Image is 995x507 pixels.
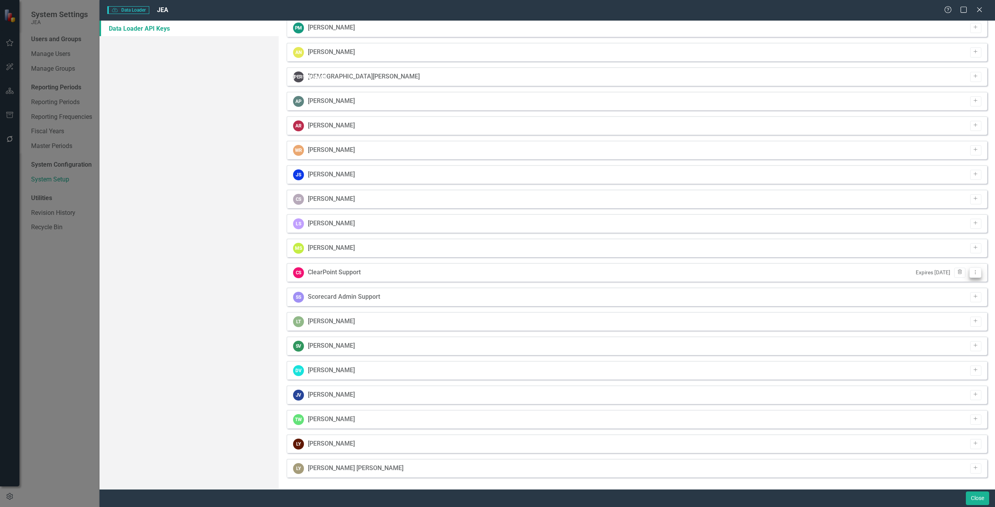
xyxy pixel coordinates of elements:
div: AP [293,96,304,107]
div: Scorecard Admin Support [308,293,380,301]
div: LY [293,439,304,450]
div: [PERSON_NAME] [308,390,355,399]
span: Data Loader [107,6,149,14]
div: CS [293,194,304,205]
div: [PERSON_NAME] [308,341,355,350]
div: DV [293,365,304,376]
span: JEA [157,6,168,14]
div: SV [293,341,304,352]
div: AN [293,47,304,58]
small: Expires [DATE] [916,269,950,276]
div: MS [293,243,304,254]
div: [PERSON_NAME] [308,146,355,155]
div: TW [293,414,304,425]
div: [PERSON_NAME] [308,317,355,326]
div: [PERSON_NAME] [308,439,355,448]
div: SS [293,292,304,303]
div: [PERSON_NAME] [308,97,355,106]
div: [PERSON_NAME] [308,195,355,204]
div: WR [293,145,304,156]
div: AR [293,120,304,131]
div: [PERSON_NAME] [PERSON_NAME] [308,464,403,473]
div: JS [293,169,304,180]
div: ClearPoint Support [308,268,361,277]
div: CS [293,267,304,278]
button: Close [966,491,989,505]
div: [PERSON_NAME] [308,121,355,130]
div: LT [293,316,304,327]
div: LS [293,218,304,229]
div: [PERSON_NAME] [308,170,355,179]
div: PM [293,23,304,33]
div: [PERSON_NAME] [308,48,355,57]
div: [PERSON_NAME] [308,23,355,32]
a: Data Loader API Keys [99,21,279,36]
div: [DEMOGRAPHIC_DATA][PERSON_NAME] [308,72,420,81]
div: LY [293,463,304,474]
div: [PERSON_NAME] [293,71,304,82]
div: [PERSON_NAME] [308,366,355,375]
div: [PERSON_NAME] [308,219,355,228]
div: [PERSON_NAME] [308,244,355,253]
div: JV [293,390,304,401]
div: [PERSON_NAME] [308,415,355,424]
